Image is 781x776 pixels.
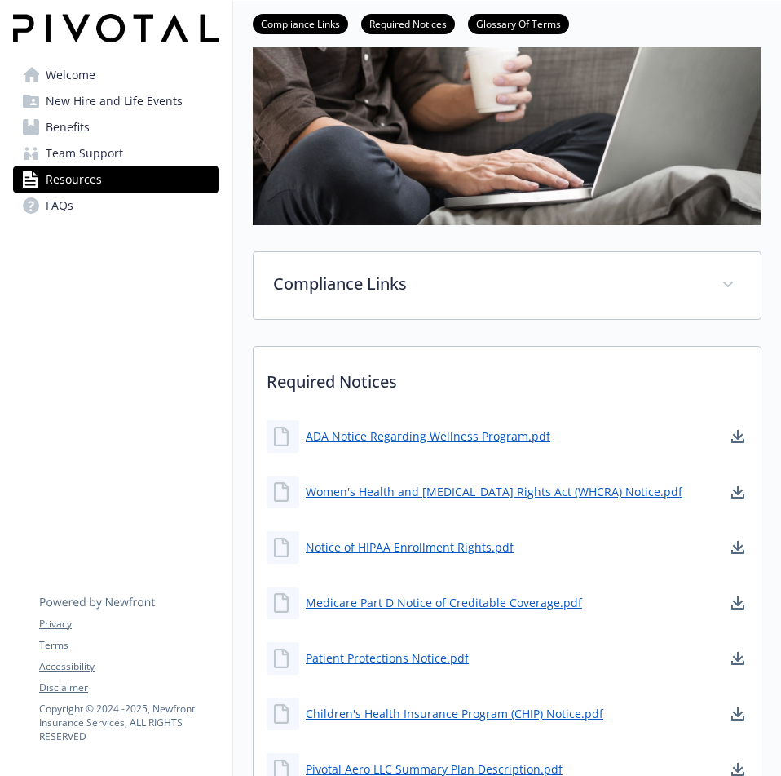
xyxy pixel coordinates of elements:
span: Resources [46,166,102,193]
a: Resources [13,166,219,193]
a: Medicare Part D Notice of Creditable Coverage.pdf [306,594,582,611]
a: Benefits [13,114,219,140]
a: ADA Notice Regarding Wellness Program.pdf [306,428,550,445]
a: Accessibility [39,659,218,674]
a: download document [728,427,748,446]
p: Required Notices [254,347,761,407]
a: download document [728,704,748,724]
a: Notice of HIPAA Enrollment Rights.pdf [306,539,514,556]
a: download document [728,538,748,557]
a: Terms [39,638,218,653]
a: Women's Health and [MEDICAL_DATA] Rights Act (WHCRA) Notice.pdf [306,483,682,500]
img: resources page banner [253,22,761,225]
a: Required Notices [361,16,455,31]
a: Welcome [13,62,219,88]
a: Team Support [13,140,219,166]
a: download document [728,649,748,668]
a: Patient Protections Notice.pdf [306,650,469,667]
a: Privacy [39,617,218,632]
a: Disclaimer [39,681,218,695]
p: Compliance Links [273,272,702,296]
span: Team Support [46,140,123,166]
a: Glossary Of Terms [468,16,569,31]
a: download document [728,593,748,613]
div: Compliance Links [254,252,761,319]
span: FAQs [46,193,73,219]
span: Welcome [46,62,95,88]
span: Benefits [46,114,90,140]
a: download document [728,482,748,502]
a: FAQs [13,193,219,219]
a: New Hire and Life Events [13,88,219,114]
a: Children's Health Insurance Program (CHIP) Notice.pdf [306,705,603,722]
a: Compliance Links [253,16,348,31]
span: New Hire and Life Events [46,88,183,114]
p: Copyright © 2024 - 2025 , Newfront Insurance Services, ALL RIGHTS RESERVED [39,702,218,743]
